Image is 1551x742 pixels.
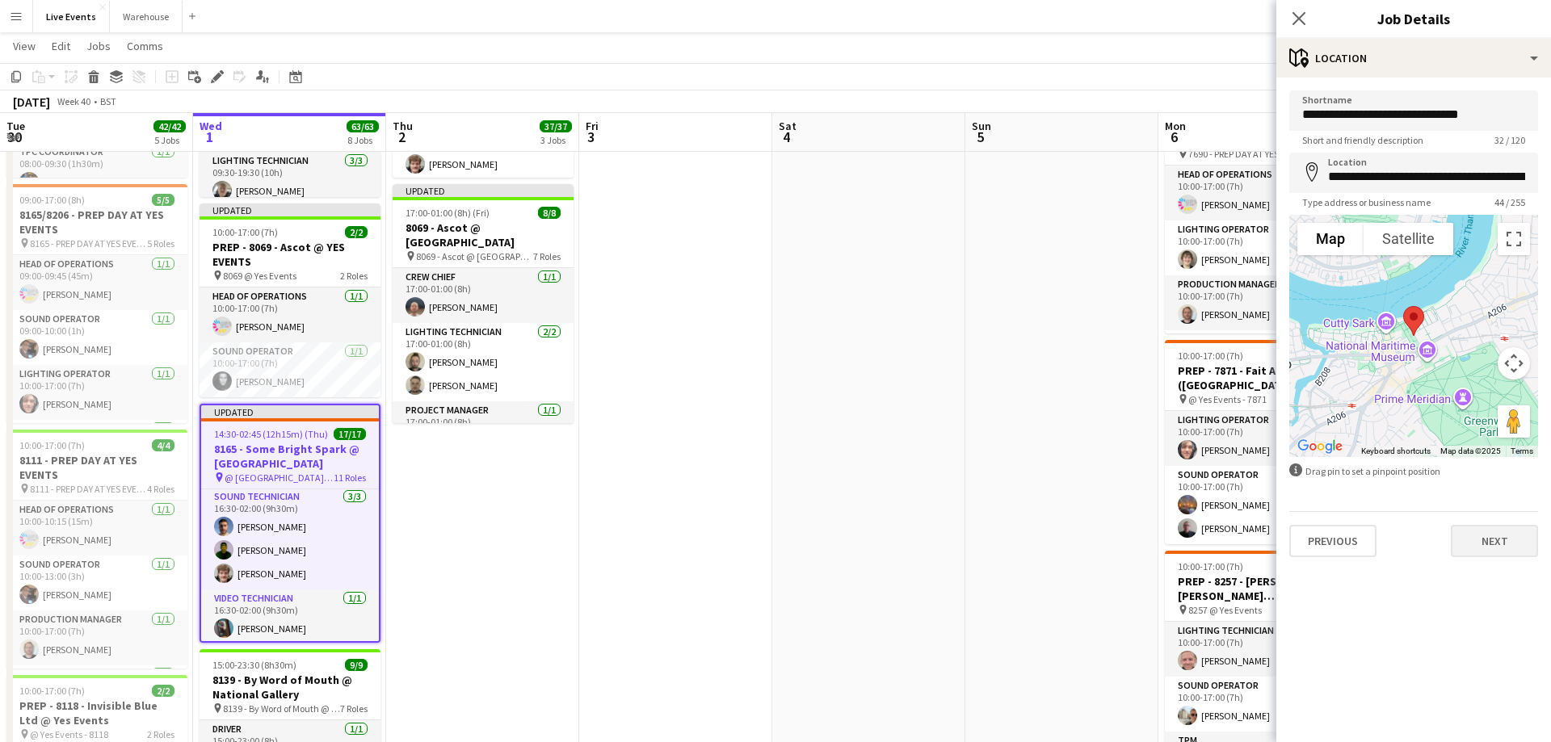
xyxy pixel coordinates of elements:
span: Week 40 [53,95,94,107]
app-card-role: Sound Operator2/210:00-17:00 (7h)[PERSON_NAME][PERSON_NAME] [1165,466,1346,544]
div: BST [100,95,116,107]
h3: 8139 - By Word of Mouth @ National Gallery [200,673,380,702]
span: Edit [52,39,70,53]
app-job-card: Updated17:00-01:00 (8h) (Fri)8/88069 - Ascot @ [GEOGRAPHIC_DATA] 8069 - Ascot @ [GEOGRAPHIC_DATA]... [393,184,574,423]
app-card-role: Sound Operator1/110:00-17:00 (7h)[PERSON_NAME] [200,342,380,397]
span: Sun [972,119,991,133]
a: Terms (opens in new tab) [1511,446,1533,455]
span: 17/17 [334,428,366,440]
app-card-role: Sound Operator1/109:00-10:00 (1h)[PERSON_NAME] [6,310,187,365]
span: 32 / 120 [1482,134,1538,146]
button: Warehouse [110,1,183,32]
span: @ [GEOGRAPHIC_DATA] - 8165 [225,472,334,484]
span: 11 Roles [334,472,366,484]
app-card-role: Video Technician1/116:30-02:00 (9h30m)[PERSON_NAME] [201,589,379,644]
app-card-role: Production Director1/1 [6,420,187,475]
span: 10:00-17:00 (7h) [212,226,278,238]
app-card-role: Sound Operator1/1 [1165,330,1346,385]
div: Updated [200,203,380,216]
span: 17:00-01:00 (8h) (Fri) [406,207,490,219]
span: 5 [969,128,991,146]
span: 10:00-17:00 (7h) [19,685,85,697]
span: Map data ©2025 [1440,446,1501,455]
button: Show street map [1297,223,1364,255]
span: 42/42 [153,120,186,132]
div: [DATE] [13,94,50,110]
span: @ Yes Events - 7871 [1188,393,1267,405]
span: 9/9 [345,659,368,671]
button: Toggle fullscreen view [1498,223,1530,255]
span: 1 [197,128,222,146]
app-job-card: 10:00-17:00 (7h)4/48111 - PREP DAY AT YES EVENTS 8111 - PREP DAY AT YES EVENTS4 RolesHead of Oper... [6,430,187,669]
span: 10:00-17:00 (7h) [1178,350,1243,362]
span: 7690 - PREP DAY AT YES EVENTS [1188,148,1305,160]
app-job-card: 10:00-17:00 (7h)5/57690 - PREP DAY AT YES EVENTS 7690 - PREP DAY AT YES EVENTS5 RolesHead of Oper... [1165,94,1346,333]
div: 3 Jobs [540,134,571,146]
span: 7 Roles [533,250,561,262]
span: Mon [1165,119,1186,133]
button: Keyboard shortcuts [1361,446,1431,457]
span: 2 Roles [147,728,174,740]
span: Sat [779,119,797,133]
div: 8 Jobs [347,134,378,146]
app-card-role: Sound Operator1/110:00-17:00 (7h)[PERSON_NAME] [1165,677,1346,732]
a: Jobs [80,36,117,57]
app-card-role: Sound Technician3/316:30-02:00 (9h30m)[PERSON_NAME][PERSON_NAME][PERSON_NAME] [201,488,379,589]
a: Comms [120,36,170,57]
div: Updated [201,405,379,418]
span: 14:30-02:45 (12h15m) (Thu) [214,428,328,440]
img: Google [1293,436,1347,457]
app-card-role: TPC Coordinator1/108:00-09:30 (1h30m)[PERSON_NAME] [6,143,187,198]
span: 4 [776,128,797,146]
button: Map camera controls [1498,347,1530,379]
div: 5 Jobs [154,134,185,146]
span: 4/4 [152,439,174,451]
h3: 8111 - PREP DAY AT YES EVENTS [6,453,187,482]
span: 8111 - PREP DAY AT YES EVENTS [30,483,147,495]
span: 6 [1162,128,1186,146]
span: 8069 - Ascot @ [GEOGRAPHIC_DATA] [416,250,533,262]
div: Updated [393,184,574,197]
app-card-role: Head of Operations1/110:00-17:00 (7h)[PERSON_NAME] [200,287,380,342]
span: Comms [127,39,163,53]
app-job-card: 09:00-17:00 (8h)5/58165/8206 - PREP DAY AT YES EVENTS 8165 - PREP DAY AT YES EVENTS5 RolesHead of... [6,184,187,423]
app-card-role: Production Manager1/110:00-17:00 (7h)[PERSON_NAME] [1165,275,1346,330]
span: 09:00-17:00 (8h) [19,194,85,206]
span: 3 [583,128,599,146]
span: Tue [6,119,25,133]
h3: PREP - 7871 - Fait Accompli ([GEOGRAPHIC_DATA]) Ltd @ YES Events [1165,363,1346,392]
app-job-card: 10:00-17:00 (7h)3/3PREP - 7871 - Fait Accompli ([GEOGRAPHIC_DATA]) Ltd @ YES Events @ Yes Events ... [1165,340,1346,544]
span: 44 / 255 [1482,196,1538,208]
app-card-role: Lighting Technician2/217:00-01:00 (8h)[PERSON_NAME][PERSON_NAME] [393,323,574,401]
h3: PREP - 8118 - Invisible Blue Ltd @ Yes Events [6,698,187,727]
app-job-card: Updated14:30-02:45 (12h15m) (Thu)17/178165 - Some Bright Spark @ [GEOGRAPHIC_DATA] @ [GEOGRAPHIC_... [200,404,380,643]
a: View [6,36,42,57]
span: 10:00-17:00 (7h) [19,439,85,451]
app-card-role: Lighting Technician1/110:00-17:00 (7h)[PERSON_NAME] [1165,622,1346,677]
app-card-role: Lighting Technician1/1 [6,665,187,720]
app-card-role: Lighting Operator1/110:00-17:00 (7h)[PERSON_NAME] [1165,220,1346,275]
app-card-role: Lighting Technician3/309:30-19:30 (10h)[PERSON_NAME] [200,152,380,254]
span: 30 [4,128,25,146]
span: Jobs [86,39,111,53]
div: Location [1276,39,1551,78]
app-card-role: Lighting Operator1/110:00-17:00 (7h)[PERSON_NAME] [6,365,187,420]
span: 7 Roles [340,702,368,715]
button: Next [1451,525,1538,557]
h3: 8165 - Some Bright Spark @ [GEOGRAPHIC_DATA] [201,442,379,471]
span: 8069 @ Yes Events [223,270,296,282]
span: 37/37 [540,120,572,132]
button: Drag Pegman onto the map to open Street View [1498,405,1530,438]
span: Thu [393,119,413,133]
app-card-role: Head of Operations1/109:00-09:45 (45m)[PERSON_NAME] [6,255,187,310]
span: @ Yes Events - 8118 [30,728,108,740]
app-card-role: Lighting Operator1/110:00-17:00 (7h)[PERSON_NAME] [1165,411,1346,466]
app-job-card: Updated10:00-17:00 (7h)2/2PREP - 8069 - Ascot @ YES EVENTS 8069 @ Yes Events2 RolesHead of Operat... [200,203,380,397]
span: View [13,39,36,53]
h3: PREP - 8257 - [PERSON_NAME] [PERSON_NAME] International @ Yes Events [1165,574,1346,603]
